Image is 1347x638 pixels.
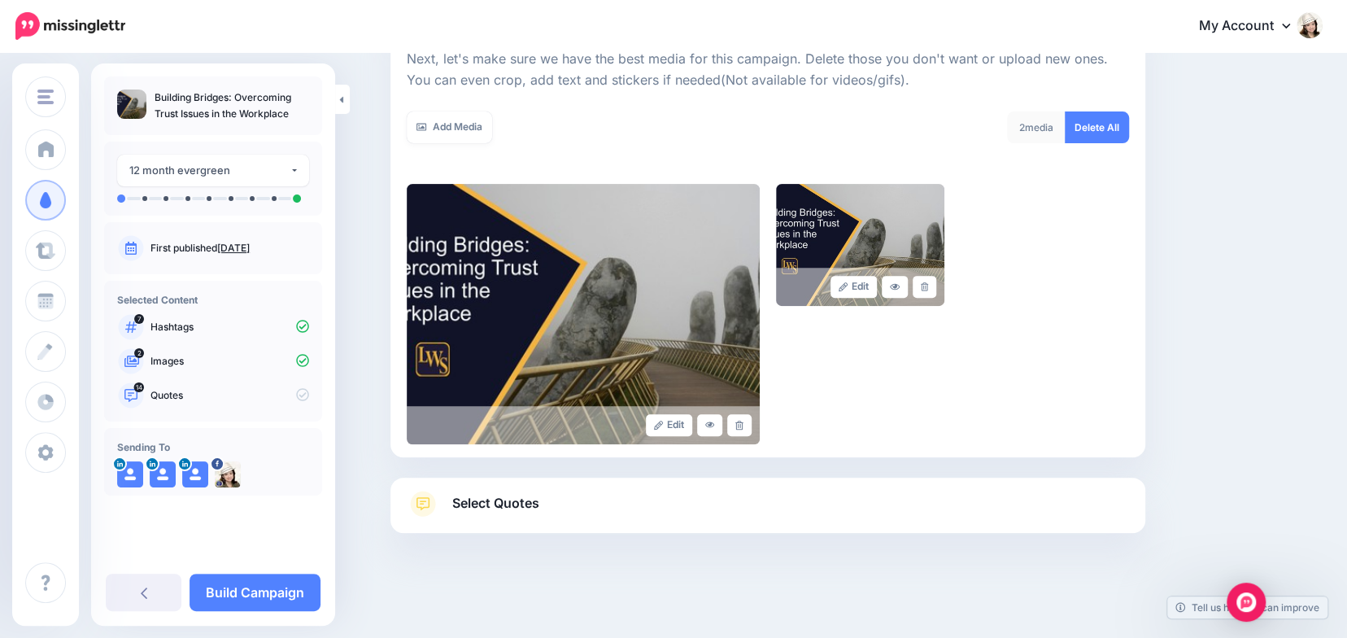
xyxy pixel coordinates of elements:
[150,461,176,487] img: user_default_image.png
[15,12,125,40] img: Missinglettr
[407,41,1129,444] div: Select Media
[117,441,309,453] h4: Sending To
[117,155,309,186] button: 12 month evergreen
[407,491,1129,533] a: Select Quotes
[150,320,309,334] p: Hashtags
[1065,111,1129,143] a: Delete All
[134,382,145,392] span: 14
[129,161,290,180] div: 12 month evergreen
[1167,596,1327,618] a: Tell us how we can improve
[117,90,146,119] img: 1699c00a71a4bfb0513cd40b5350bd81_thumb.jpg
[150,388,309,403] p: Quotes
[117,294,309,306] h4: Selected Content
[1007,111,1066,143] div: media
[1227,583,1266,622] div: Open Intercom Messenger
[1183,7,1323,46] a: My Account
[134,314,144,324] span: 7
[150,241,309,256] p: First published
[830,276,877,298] a: Edit
[407,49,1129,91] p: Next, let's make sure we have the best media for this campaign. Delete those you don't want or up...
[217,242,250,254] a: [DATE]
[134,348,144,358] span: 2
[117,461,143,487] img: user_default_image.png
[150,354,309,369] p: Images
[182,461,208,487] img: user_default_image.png
[776,184,944,306] img: b6f97b9d49cbfe4de345f8e094f86f6e_large.jpg
[407,184,760,444] img: 1699c00a71a4bfb0513cd40b5350bd81_large.jpg
[407,111,492,143] a: Add Media
[646,414,692,436] a: Edit
[155,90,309,122] p: Building Bridges: Overcoming Trust Issues in the Workplace
[215,461,241,487] img: 18447283_524058524431297_7234848689764468050_n-bsa25054.jpg
[1019,121,1025,133] span: 2
[452,492,539,514] span: Select Quotes
[37,90,54,104] img: menu.png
